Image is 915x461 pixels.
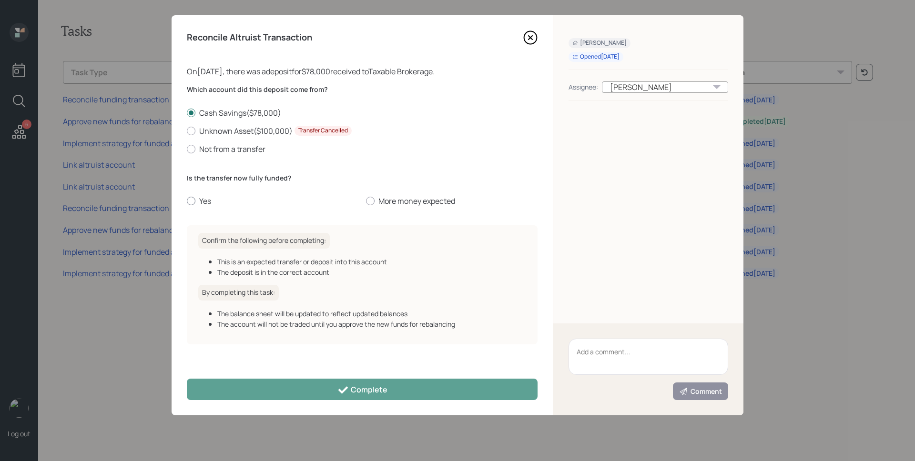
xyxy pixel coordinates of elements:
[187,66,538,77] div: On [DATE] , there was a deposit for $78,000 received to Taxable Brokerage .
[198,233,330,249] h6: Confirm the following before completing:
[217,319,526,329] div: The account will not be traded until you approve the new funds for rebalancing
[298,127,348,135] div: Transfer Cancelled
[198,285,279,301] h6: By completing this task:
[572,53,620,61] div: Opened [DATE]
[187,108,538,118] label: Cash Savings ( $78,000 )
[337,384,387,396] div: Complete
[187,32,312,43] h4: Reconcile Altruist Transaction
[187,144,538,154] label: Not from a transfer
[572,39,627,47] div: [PERSON_NAME]
[187,126,538,136] label: Unknown Asset ( $100,000 )
[187,196,358,206] label: Yes
[217,309,526,319] div: The balance sheet will be updated to reflect updated balances
[187,173,538,183] label: Is the transfer now fully funded?
[187,379,538,400] button: Complete
[366,196,538,206] label: More money expected
[569,82,598,92] div: Assignee:
[679,387,722,396] div: Comment
[217,267,526,277] div: The deposit is in the correct account
[187,85,538,94] label: Which account did this deposit come from?
[602,81,728,93] div: [PERSON_NAME]
[673,382,728,400] button: Comment
[217,257,526,267] div: This is an expected transfer or deposit into this account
